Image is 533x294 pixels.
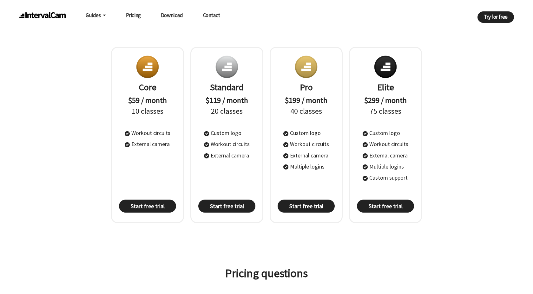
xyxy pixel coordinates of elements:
[119,200,176,213] a: Start free trial
[125,140,170,148] li: External camera
[363,176,368,181] img: checkmark.png
[283,131,288,136] img: checkmark.png
[125,95,170,106] h2: $59 / month
[363,140,408,148] li: Workout circuits
[364,81,407,93] h1: Elite
[363,95,408,106] h2: $299 / month
[125,129,170,137] li: Workout circuits
[125,106,170,117] h3: 10 classes
[126,9,141,21] a: Pricing
[135,54,160,80] img: core%20logo.png
[125,131,130,136] img: checkmark.png
[363,151,408,159] li: External camera
[357,200,414,213] a: Start free trial
[204,140,250,148] li: Workout circuits
[363,174,408,182] li: Custom support
[283,106,329,117] h3: 40 classes
[225,265,308,281] h1: Pricing questions
[19,12,66,20] img: intervalcam_logo@2x.png
[363,153,368,158] img: checkmark.png
[204,95,250,106] h2: $119 / month
[204,151,250,159] li: External camera
[198,200,255,213] a: Start free trial
[278,200,335,213] a: Start free trial
[204,106,250,117] h3: 20 classes
[283,153,288,158] img: checkmark.png
[204,142,209,147] img: checkmark.png
[204,153,209,158] img: checkmark.png
[363,129,408,137] li: Custom logo
[204,129,250,137] li: Custom logo
[373,54,398,80] img: elite%20logo.png
[283,140,329,148] li: Workout circuits
[125,142,130,147] img: checkmark.png
[283,164,288,169] img: checkmark.png
[477,11,514,23] a: Try for free
[161,9,183,21] a: Download
[283,163,329,170] li: Multiple logins
[86,9,106,21] a: Guides
[126,81,169,93] h1: Core
[203,9,220,21] a: Contact
[214,54,240,80] img: standard%20logo.png
[363,142,368,147] img: checkmark.png
[363,131,368,136] img: checkmark.png
[283,142,288,147] img: checkmark.png
[285,81,327,93] h1: Pro
[363,163,408,170] li: Multiple logins
[204,131,209,136] img: checkmark.png
[363,164,368,169] img: checkmark.png
[293,54,319,80] img: pro%20logo.png
[283,95,329,106] h2: $199 / month
[283,151,329,159] li: External camera
[283,129,329,137] li: Custom logo
[363,106,408,117] h3: 75 classes
[206,81,248,93] h1: Standard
